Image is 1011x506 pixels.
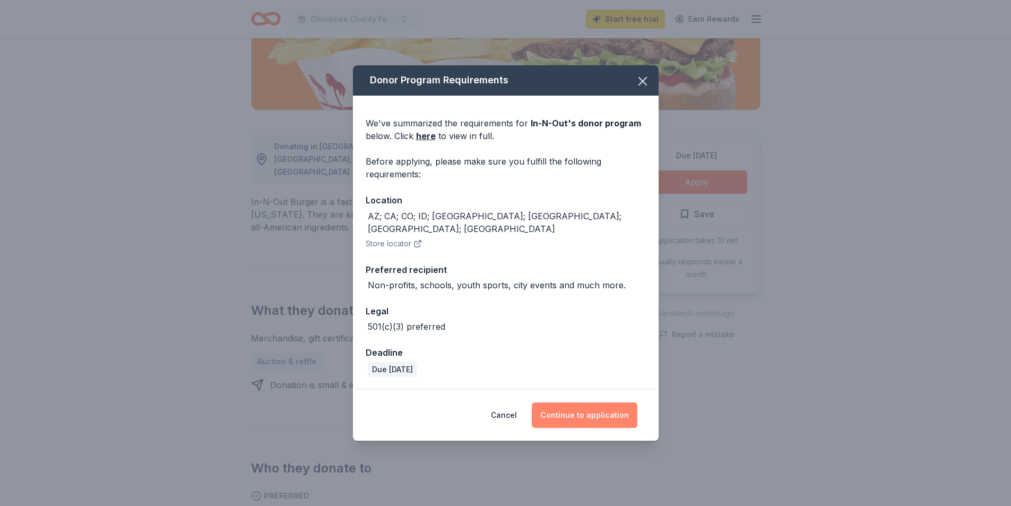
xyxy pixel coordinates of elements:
[366,193,646,207] div: Location
[416,130,436,142] a: here
[366,117,646,142] div: We've summarized the requirements for below. Click to view in full.
[368,210,646,235] div: AZ; CA; CO; ID; [GEOGRAPHIC_DATA]; [GEOGRAPHIC_DATA]; [GEOGRAPHIC_DATA]; [GEOGRAPHIC_DATA]
[532,402,637,428] button: Continue to application
[366,237,422,250] button: Store locator
[366,155,646,181] div: Before applying, please make sure you fulfill the following requirements:
[353,65,659,96] div: Donor Program Requirements
[368,362,417,377] div: Due [DATE]
[368,320,445,333] div: 501(c)(3) preferred
[531,118,641,128] span: In-N-Out 's donor program
[366,263,646,277] div: Preferred recipient
[491,402,517,428] button: Cancel
[366,304,646,318] div: Legal
[368,279,626,291] div: Non-profits, schools, youth sports, city events and much more.
[366,346,646,359] div: Deadline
